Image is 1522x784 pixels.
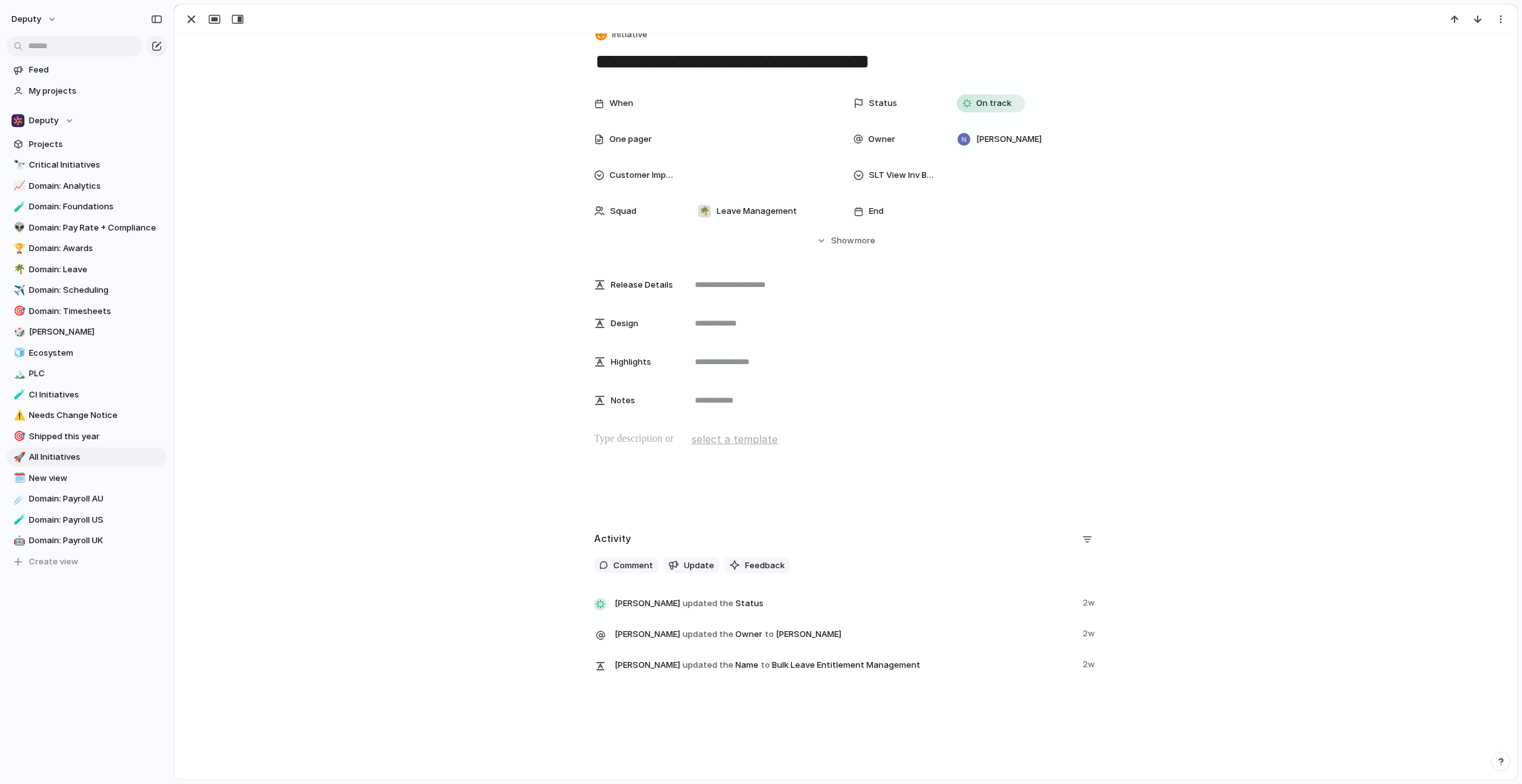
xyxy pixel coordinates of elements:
span: One pager [609,133,652,146]
h2: Activity [594,532,631,546]
span: Deputy [29,114,58,127]
span: Domain: Scheduling [29,284,162,297]
span: Name Bulk Leave Entitlement Management [615,656,1075,674]
span: Leave Management [717,205,797,218]
a: 🚀All Initiatives [6,448,167,467]
span: My projects [29,85,162,98]
button: 🚀 [12,451,24,464]
div: 🎲 [13,325,22,340]
div: 🤖Domain: Payroll UK [6,531,167,550]
a: 🧪Domain: Payroll US [6,510,167,530]
div: 🎯Domain: Timesheets [6,302,167,321]
span: 2w [1083,625,1098,640]
button: ✈️ [12,284,24,297]
button: 🤖 [12,534,24,547]
a: 📈Domain: Analytics [6,177,167,196]
button: 🔭 [12,159,24,171]
span: select a template [692,431,778,447]
span: to [765,628,774,641]
button: 🎯 [12,430,24,443]
span: Needs Change Notice [29,409,162,422]
span: updated the [683,597,733,610]
a: 🏔️PLC [6,364,167,383]
span: Domain: Payroll UK [29,534,162,547]
span: Owner [615,625,1075,643]
span: CI Initiatives [29,388,162,401]
span: Ecosystem [29,347,162,360]
a: 🔭Critical Initiatives [6,155,167,175]
div: 🎯 [13,304,22,318]
div: 👽Domain: Pay Rate + Compliance [6,218,167,238]
button: Deputy [6,111,167,130]
a: 🧪CI Initiatives [6,385,167,405]
div: 🧪 [13,387,22,402]
span: Comment [613,559,653,572]
span: [PERSON_NAME] [615,628,680,641]
span: Status [615,594,1075,612]
div: 🧊 [13,345,22,360]
a: 🗓️New view [6,469,167,488]
span: New view [29,472,162,485]
div: ⚠️ [13,408,22,423]
span: Customer Impact [609,169,676,182]
span: Notes [611,394,635,407]
div: 📈 [13,179,22,193]
button: 🧪 [12,200,24,213]
div: 🎯 [13,429,22,444]
span: Initiative [612,28,647,41]
button: ☄️ [12,492,24,505]
button: select a template [690,430,780,449]
span: Domain: Awards [29,242,162,255]
div: 🚀 [13,450,22,465]
button: Initiative [593,26,651,44]
div: 🌴 [698,205,711,218]
span: Critical Initiatives [29,159,162,171]
span: [PERSON_NAME] [615,597,680,610]
div: ☄️Domain: Payroll AU [6,489,167,509]
span: Projects [29,138,162,151]
div: 🏆Domain: Awards [6,239,167,258]
a: ⚠️Needs Change Notice [6,406,167,425]
span: more [855,234,875,247]
a: 🧊Ecosystem [6,344,167,363]
span: deputy [12,13,41,26]
button: Create view [6,552,167,571]
div: 🏆 [13,241,22,256]
div: ☄️ [13,492,22,507]
span: Status [869,97,897,110]
span: Release Details [611,279,673,292]
span: Feedback [745,559,785,572]
div: 🔭 [13,158,22,173]
a: 🧪Domain: Foundations [6,197,167,216]
span: Create view [29,555,78,568]
a: ✈️Domain: Scheduling [6,281,167,300]
a: My projects [6,82,167,101]
span: Domain: Foundations [29,200,162,213]
span: PLC [29,367,162,380]
button: 👽 [12,222,24,234]
button: 🗓️ [12,472,24,485]
span: Update [684,559,714,572]
span: Domain: Pay Rate + Compliance [29,222,162,234]
button: 🎲 [12,326,24,338]
button: 🧪 [12,388,24,401]
div: 🧪 [13,512,22,527]
div: 🌴Domain: Leave [6,260,167,279]
div: 🧪 [13,200,22,214]
div: 🎯Shipped this year [6,427,167,446]
button: 🏆 [12,242,24,255]
button: deputy [6,9,64,30]
span: All Initiatives [29,451,162,464]
button: Feedback [724,557,790,574]
div: 🎲[PERSON_NAME] [6,322,167,342]
span: [PERSON_NAME] [776,628,841,641]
